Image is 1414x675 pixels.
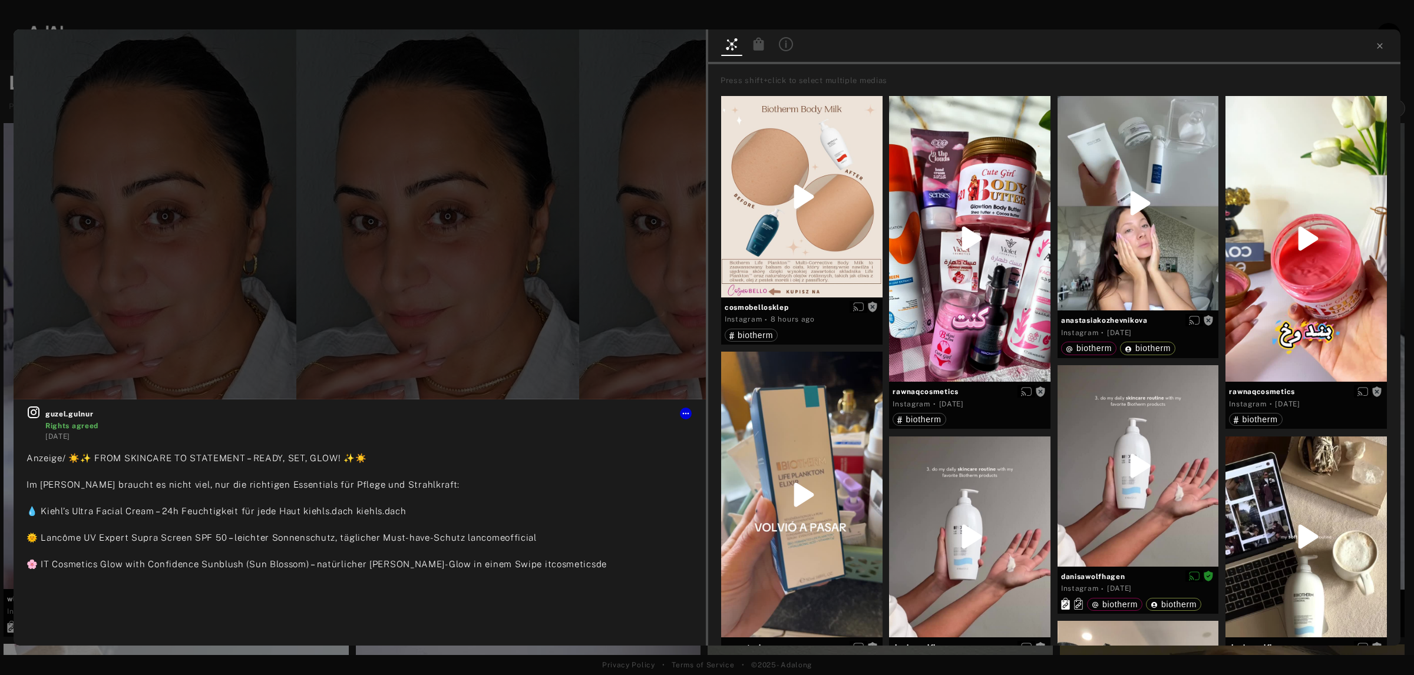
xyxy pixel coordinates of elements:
[867,643,878,651] span: Rights not requested
[1017,641,1035,653] button: Enable diffusion on this media
[45,432,70,441] time: 2025-09-04T16:19:52.000Z
[1017,385,1035,398] button: Enable diffusion on this media
[1061,583,1098,594] div: Instagram
[893,386,1047,397] span: rawnaqcosmetics
[1355,618,1414,675] div: Widget de chat
[1101,584,1104,594] span: ·
[1372,387,1382,395] span: Rights not requested
[45,422,98,430] span: Rights agreed
[850,641,867,653] button: Enable diffusion on this media
[867,303,878,311] span: Rights not requested
[725,314,762,325] div: Instagram
[893,642,1047,653] span: danisawolfhagen
[850,301,867,313] button: Enable diffusion on this media
[893,399,930,409] div: Instagram
[1107,584,1132,593] time: 2025-09-10T08:27:11.000Z
[765,315,768,325] span: ·
[939,400,964,408] time: 2025-09-15T18:07:30.000Z
[906,415,941,424] span: biotherm
[1135,343,1171,353] span: biotherm
[1061,571,1215,582] span: danisawolfhagen
[1354,385,1372,398] button: Enable diffusion on this media
[27,453,665,636] span: Anzeige/ ☀️✨ FROM SKINCARE TO STATEMENT – READY, SET, GLOW! ✨☀️ Im [PERSON_NAME] braucht es nicht...
[738,330,773,340] span: biotherm
[1270,399,1273,409] span: ·
[45,409,693,419] span: guzel.gulnur
[1229,386,1383,397] span: rawnaqcosmetics
[1061,598,1070,610] svg: Exact products linked
[1035,643,1046,651] span: Rights not requested
[1161,600,1197,609] span: biotherm
[1074,598,1083,610] svg: Similar products linked
[1354,641,1372,653] button: Enable diffusion on this media
[1185,314,1203,326] button: Enable diffusion on this media
[1242,415,1277,424] span: biotherm
[1355,618,1414,675] iframe: Chat Widget
[1203,572,1214,580] span: Rights agreed
[1102,600,1138,609] span: biotherm
[1061,315,1215,326] span: anastasiakozhevnikova
[1061,327,1098,338] div: Instagram
[1234,415,1277,423] div: biotherm
[725,642,879,653] span: coqueterias.uuy
[1229,642,1383,653] span: danisawolfhagen
[729,331,773,339] div: biotherm
[1092,600,1138,608] div: biotherm
[725,302,879,313] span: cosmobellosklep
[1203,316,1214,324] span: Rights not requested
[1229,399,1266,409] div: Instagram
[1275,400,1300,408] time: 2025-09-13T16:14:26.000Z
[897,415,941,423] div: biotherm
[1101,328,1104,337] span: ·
[1076,343,1112,353] span: biotherm
[1151,600,1197,608] div: biotherm
[771,315,815,323] time: 2025-09-17T07:27:55.000Z
[1066,344,1112,352] div: biotherm
[1185,570,1203,583] button: Disable diffusion on this media
[933,399,936,409] span: ·
[721,75,1396,87] div: Press shift+click to select multiple medias
[1107,329,1132,337] time: 2025-09-14T13:05:03.000Z
[1035,387,1046,395] span: Rights not requested
[1125,344,1171,352] div: biotherm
